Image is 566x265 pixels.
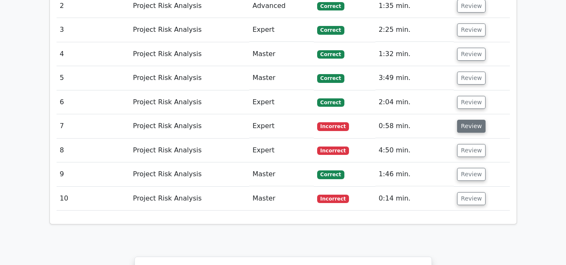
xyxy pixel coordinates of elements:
td: 7 [57,114,130,138]
td: Expert [249,90,314,114]
span: Incorrect [317,147,349,155]
span: Correct [317,50,344,59]
td: 0:58 min. [375,114,454,138]
td: Project Risk Analysis [129,66,249,90]
td: 1:32 min. [375,42,454,66]
td: 4 [57,42,130,66]
td: 2:04 min. [375,90,454,114]
td: 0:14 min. [375,187,454,211]
td: 5 [57,66,130,90]
td: 3:49 min. [375,66,454,90]
td: Expert [249,114,314,138]
td: Project Risk Analysis [129,18,249,42]
td: Project Risk Analysis [129,90,249,114]
td: Project Risk Analysis [129,114,249,138]
span: Correct [317,2,344,10]
td: 2:25 min. [375,18,454,42]
td: 1:46 min. [375,162,454,186]
td: Project Risk Analysis [129,162,249,186]
td: Project Risk Analysis [129,139,249,162]
span: Correct [317,98,344,107]
td: Master [249,187,314,211]
span: Correct [317,74,344,82]
td: Master [249,162,314,186]
td: Project Risk Analysis [129,187,249,211]
td: 6 [57,90,130,114]
td: 3 [57,18,130,42]
button: Review [457,168,486,181]
span: Incorrect [317,122,349,131]
span: Incorrect [317,195,349,203]
button: Review [457,72,486,85]
td: 4:50 min. [375,139,454,162]
button: Review [457,192,486,205]
button: Review [457,96,486,109]
td: 9 [57,162,130,186]
td: Master [249,66,314,90]
button: Review [457,48,486,61]
button: Review [457,120,486,133]
td: Master [249,42,314,66]
span: Correct [317,170,344,179]
td: 8 [57,139,130,162]
button: Review [457,23,486,36]
button: Review [457,144,486,157]
td: 10 [57,187,130,211]
td: Expert [249,139,314,162]
span: Correct [317,26,344,34]
td: Project Risk Analysis [129,42,249,66]
td: Expert [249,18,314,42]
